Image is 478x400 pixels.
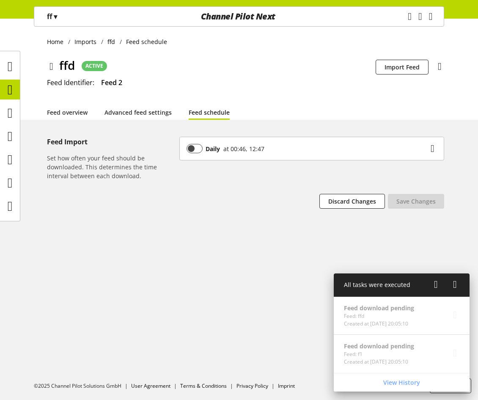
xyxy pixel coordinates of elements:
a: Imprint [278,382,295,389]
a: User Agreement [131,382,170,389]
span: Discard Changes [328,197,376,206]
span: All tasks were executed [344,281,410,289]
span: Import Feed [385,63,420,72]
a: Home [47,37,68,46]
span: Feed 2 [101,78,122,87]
span: ffd [59,56,75,74]
div: at 00:46, 12:47 [220,144,264,153]
a: Privacy Policy [236,382,268,389]
span: View History [383,378,420,387]
button: Import Feed [376,60,429,74]
li: ©2025 Channel Pilot Solutions GmbH [34,382,131,390]
a: Feed overview [47,108,88,117]
b: Daily [206,144,220,153]
h5: Feed Import [47,137,176,147]
span: Feed Identifier: [47,78,94,87]
a: Advanced feed settings [104,108,172,117]
a: Feed schedule [189,108,230,117]
button: Save Changes [388,194,444,209]
span: ACTIVE [85,62,103,70]
a: ffd [103,37,120,46]
a: View History [335,375,468,390]
p: ff [47,11,57,22]
nav: main navigation [34,6,444,27]
a: Terms & Conditions [180,382,227,389]
span: Save Changes [396,197,436,206]
span: ▾ [54,12,57,21]
a: Imports [70,37,101,46]
span: ffd [107,37,115,46]
h6: Set how often your feed should be downloaded. This determines the time interval between each down... [47,154,176,180]
button: Discard Changes [319,194,385,209]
